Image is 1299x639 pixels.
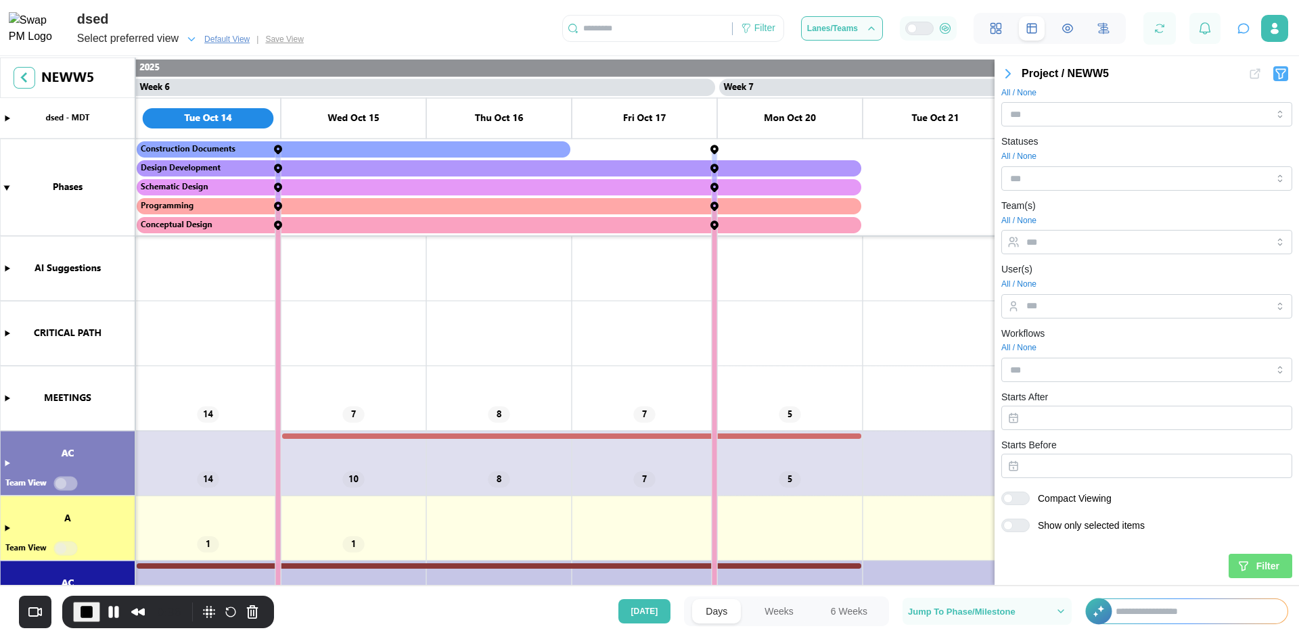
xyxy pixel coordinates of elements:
[1001,327,1045,341] label: Workflows
[1273,66,1288,81] button: Filter
[1030,519,1145,532] span: Show only selected items
[256,33,258,46] div: |
[9,12,64,46] img: Swap PM Logo
[1256,554,1279,577] span: Filter
[1001,199,1036,214] label: Team(s)
[1085,598,1288,624] div: +
[692,599,741,623] button: Days
[817,599,881,623] button: 6 Weeks
[1001,151,1036,161] a: All / None
[1001,135,1038,149] label: Statuses
[1001,216,1036,225] a: All / None
[631,600,658,623] span: [DATE]
[1001,343,1036,352] a: All / None
[908,607,1016,616] span: Jump To Phase/Milestone
[77,9,309,30] div: dsed
[1022,66,1248,82] div: Project / NEWW5
[1234,19,1253,38] button: Open project assistant
[1150,19,1169,38] button: Refresh Grid
[807,24,858,32] span: Lanes/Teams
[1001,279,1036,289] a: All / None
[1001,390,1048,405] label: Starts After
[1001,438,1057,453] label: Starts Before
[1001,88,1036,97] a: All / None
[1001,262,1032,277] label: User(s)
[204,32,250,46] span: Default View
[77,30,179,47] div: Select preferred view
[1030,492,1112,505] span: Compact Viewing
[754,21,775,36] div: Filter
[751,599,807,623] button: Weeks
[1229,554,1292,578] button: Filter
